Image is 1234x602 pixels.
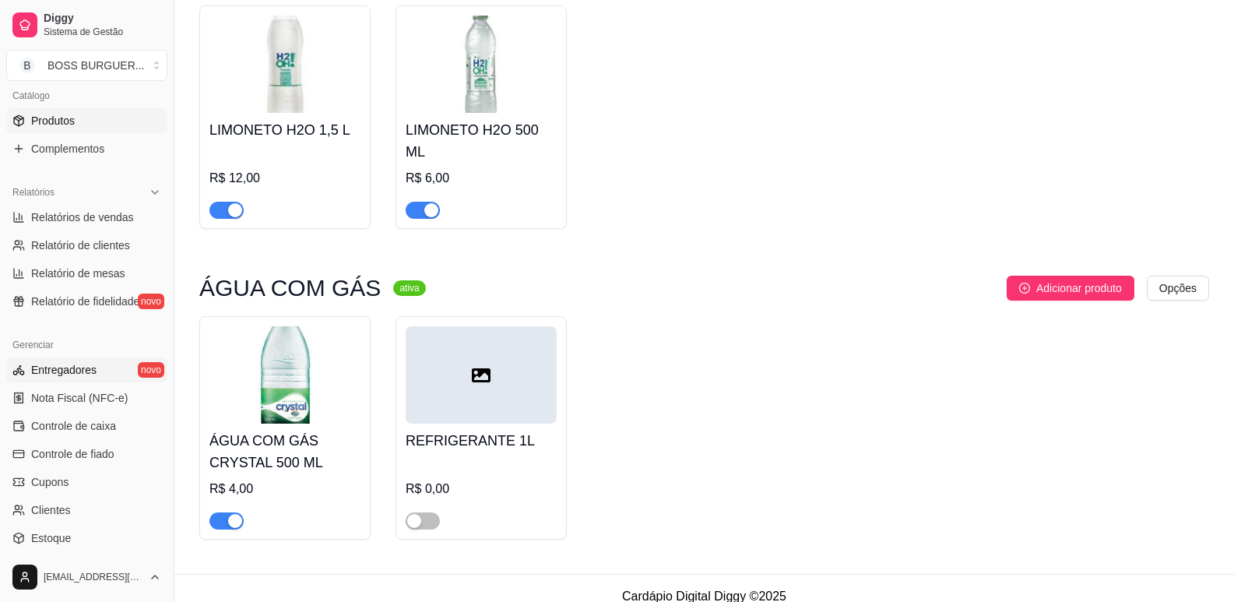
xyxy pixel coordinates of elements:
img: product-image [209,326,360,424]
span: Relatório de mesas [31,266,125,281]
a: Relatório de mesas [6,261,167,286]
a: Relatório de fidelidadenovo [6,289,167,314]
a: Relatórios de vendas [6,205,167,230]
span: Relatórios de vendas [31,209,134,225]
span: Controle de caixa [31,418,116,434]
a: Produtos [6,108,167,133]
span: Estoque [31,530,71,546]
a: Entregadoresnovo [6,357,167,382]
a: Complementos [6,136,167,161]
h3: ÁGUA COM GÁS [199,279,381,297]
button: Opções [1147,276,1209,301]
span: plus-circle [1019,283,1030,294]
sup: ativa [393,280,425,296]
a: Clientes [6,498,167,523]
button: [EMAIL_ADDRESS][DOMAIN_NAME] [6,558,167,596]
span: Diggy [44,12,161,26]
span: B [19,58,35,73]
div: Catálogo [6,83,167,108]
div: BOSS BURGUER ... [47,58,144,73]
span: Nota Fiscal (NFC-e) [31,390,128,406]
span: Adicionar produto [1036,280,1122,297]
a: DiggySistema de Gestão [6,6,167,44]
img: product-image [406,16,557,113]
div: R$ 4,00 [209,480,360,498]
span: Produtos [31,113,75,128]
span: Relatório de clientes [31,238,130,253]
span: [EMAIL_ADDRESS][DOMAIN_NAME] [44,571,142,583]
a: Controle de fiado [6,442,167,466]
a: Estoque [6,526,167,551]
h4: LIMONETO H2O 500 ML [406,119,557,163]
a: Relatório de clientes [6,233,167,258]
h4: REFRIGERANTE 1L [406,430,557,452]
span: Controle de fiado [31,446,114,462]
div: R$ 6,00 [406,169,557,188]
button: Adicionar produto [1007,276,1134,301]
span: Complementos [31,141,104,157]
span: Clientes [31,502,71,518]
div: R$ 12,00 [209,169,360,188]
h4: ÁGUA COM GÁS CRYSTAL 500 ML [209,430,360,474]
a: Controle de caixa [6,414,167,438]
span: Relatório de fidelidade [31,294,139,309]
h4: LIMONETO H2O 1,5 L [209,119,360,141]
span: Entregadores [31,362,97,378]
span: Sistema de Gestão [44,26,161,38]
img: product-image [209,16,360,113]
a: Cupons [6,470,167,495]
span: Cupons [31,474,69,490]
button: Select a team [6,50,167,81]
div: R$ 0,00 [406,480,557,498]
span: Opções [1159,280,1197,297]
div: Gerenciar [6,333,167,357]
span: Relatórios [12,186,54,199]
a: Nota Fiscal (NFC-e) [6,385,167,410]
